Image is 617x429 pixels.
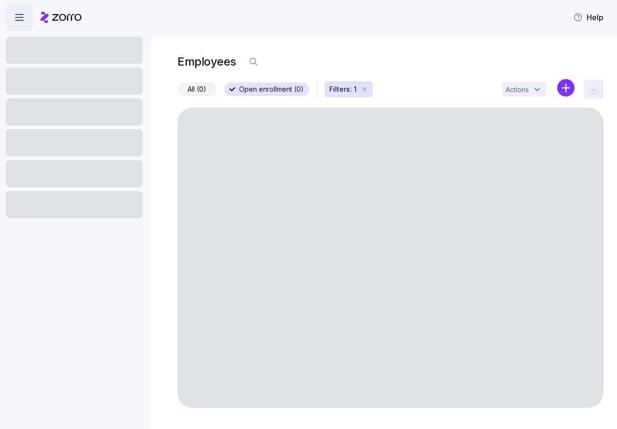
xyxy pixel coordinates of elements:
button: Actions [502,82,546,97]
h1: Employees [177,54,236,69]
button: Filters: 1 [325,82,373,97]
span: Filters: 1 [329,84,357,94]
span: Actions [506,86,529,93]
span: Open enrollment (0) [239,83,304,96]
button: Help [565,8,611,27]
span: All (0) [188,83,206,96]
svg: add icon [557,79,575,97]
span: Help [573,12,604,23]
